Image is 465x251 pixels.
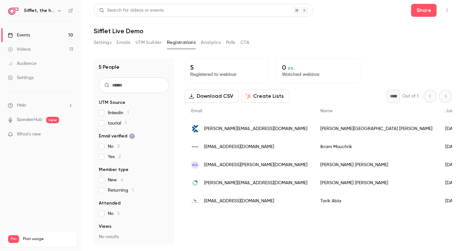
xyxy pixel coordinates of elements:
p: No results [99,234,169,240]
span: Name [320,109,333,113]
span: [EMAIL_ADDRESS][DOMAIN_NAME] [204,198,274,205]
span: Email verified [99,133,135,139]
span: Yes [108,154,121,160]
span: Attended [99,200,120,206]
span: New [108,177,123,183]
iframe: Noticeable Trigger [65,132,73,137]
span: Plan usage [23,236,73,242]
div: Audience [8,60,36,67]
span: Pro [8,235,19,243]
button: UTM builder [136,37,162,48]
span: 0 % [288,66,294,71]
span: AG [192,162,198,168]
span: [PERSON_NAME][EMAIL_ADDRESS][DOMAIN_NAME] [204,180,307,186]
div: Ikram Mouchrik [314,138,439,156]
span: What's new [17,131,41,138]
img: student-cs.fr [191,197,199,205]
div: [PERSON_NAME][GEOGRAPHIC_DATA] [PERSON_NAME] [314,120,439,138]
p: 5 [190,64,263,71]
button: Polls [226,37,235,48]
span: tourial [108,120,127,126]
span: Member type [99,166,129,173]
button: CTA [241,37,249,48]
h6: Sifflet, the holistic data observability platform [24,7,54,14]
span: 3 [117,144,119,149]
div: Events [8,32,30,38]
span: Help [17,102,26,109]
span: linkedin [108,110,129,116]
button: Registrations [167,37,196,48]
p: 0 [282,64,355,71]
span: 5 [117,211,120,216]
img: Sifflet, the holistic data observability platform [8,5,18,16]
span: [PERSON_NAME][EMAIL_ADDRESS][DOMAIN_NAME] [204,126,307,132]
p: Out of 1 [402,93,418,99]
img: tricentis.com [191,125,199,133]
span: 2 [119,155,121,159]
div: Tarik Abia [314,192,439,210]
button: Share [411,4,437,17]
span: Views [99,223,111,230]
button: Create Lists [241,90,289,103]
span: UTM Source [99,99,125,106]
span: 4 [121,178,123,182]
div: [PERSON_NAME] [PERSON_NAME] [314,174,439,192]
button: Settings [94,37,111,48]
span: 1 [127,111,129,115]
span: No [108,210,120,217]
span: 1 [132,188,134,193]
span: Email [191,109,202,113]
li: help-dropdown-opener [8,102,73,109]
p: Watched webinar [282,71,355,78]
span: No [108,143,119,150]
img: opplane.com [191,179,199,187]
button: Emails [117,37,130,48]
img: eiffage.com [191,143,199,151]
h1: 5 People [99,63,119,71]
div: [PERSON_NAME] [PERSON_NAME] [314,156,439,174]
button: Download CSV [185,90,239,103]
a: SpeakerHub [17,116,42,123]
span: new [46,117,59,123]
span: Returning [108,187,134,194]
button: Analytics [201,37,221,48]
div: Videos [8,46,31,53]
span: [EMAIL_ADDRESS][PERSON_NAME][DOMAIN_NAME] [204,162,307,168]
div: Settings [8,75,34,81]
div: Search for videos or events [99,7,164,14]
span: [EMAIL_ADDRESS][DOMAIN_NAME] [204,144,274,150]
span: 1 [125,121,127,126]
h1: Sifflet Live Demo [94,27,452,35]
p: Registered to webinar [190,71,263,78]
